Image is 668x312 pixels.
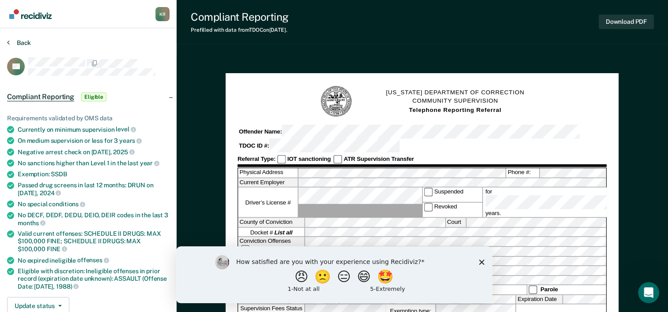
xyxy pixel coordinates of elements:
strong: Offender Name: [239,128,282,135]
input: Suspended [424,188,433,197]
span: SSDB [51,171,67,178]
iframe: Intercom live chat [638,282,659,303]
div: No special [18,200,170,208]
label: Revoked [423,203,482,217]
span: Docket # [250,228,293,236]
div: K R [155,7,170,21]
div: Negative arrest check on [DATE], [18,148,170,156]
span: conditions [49,201,85,208]
input: Revoked [424,203,433,212]
input: ATR Supervision Transfer [333,155,342,164]
span: Eligible [81,93,106,101]
button: Download PDF [599,15,654,29]
div: Prefilled with data from TDOC on [DATE] . [191,27,289,33]
label: for years. [484,188,618,217]
label: Phone #: [506,168,540,177]
div: Currently on minimum supervision [18,126,170,134]
div: Valid current offenses: SCHEDULE II DRUGS: MAX $100,000 FINE; SCHEDULE II DRUGS: MAX $100,000 [18,230,170,253]
div: No DECF, DEDF, DEDU, DEIO, DEIR codes in the last 3 [18,212,170,227]
div: Requirements validated by OMS data [7,115,170,122]
label: Physical Address [238,168,298,177]
span: Compliant Reporting [7,93,74,101]
input: for years. [486,196,616,209]
div: Compliant Reporting [191,11,289,23]
label: Suspended [423,188,482,202]
input: See additional offenses on reverse side. [241,245,250,254]
input: Parole [528,286,537,294]
div: On medium supervision or less for 3 [18,137,170,145]
strong: List all [275,229,293,235]
label: County of Conviction [238,218,305,227]
div: Eligible with discretion: Ineligible offenses in prior record (expiration date unknown): ASSAULT ... [18,267,170,290]
span: FINE [47,245,67,253]
span: years [119,137,142,144]
img: TN Seal [320,85,353,118]
button: Profile dropdown button [155,7,170,21]
strong: IOT sanctioning [287,156,331,162]
button: Back [7,39,31,47]
span: year [140,160,159,167]
span: 2024 [40,189,61,197]
h1: [US_STATE] DEPARTMENT OF CORRECTION COMMUNITY SUPERVISION [386,88,524,115]
img: Recidiviz [9,9,52,19]
label: Driver’s License # [238,188,298,217]
span: months [18,219,45,227]
span: 1988) [56,283,79,290]
div: No sanctions higher than Level 1 in the last [18,159,170,167]
div: No expired ineligible [18,256,170,264]
strong: Referral Type: [238,156,276,162]
span: 2025 [113,149,134,156]
label: Expiration Date [517,295,563,304]
label: Current Employer [238,178,298,187]
strong: ATR Supervision Transfer [344,156,414,162]
strong: Telephone Reporting Referral [409,107,502,113]
span: offenses [77,256,109,264]
div: Passed drug screens in last 12 months: DRUN on [DATE], [18,182,170,197]
span: level [116,126,136,133]
strong: Parole [540,286,558,293]
strong: TDOC ID #: [239,142,269,149]
div: Exemption: [18,171,170,178]
label: Court [446,218,466,227]
iframe: Survey by Kim from Recidiviz [176,246,492,303]
div: Conviction Offenses [238,237,305,285]
input: IOT sanctioning [277,155,286,164]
